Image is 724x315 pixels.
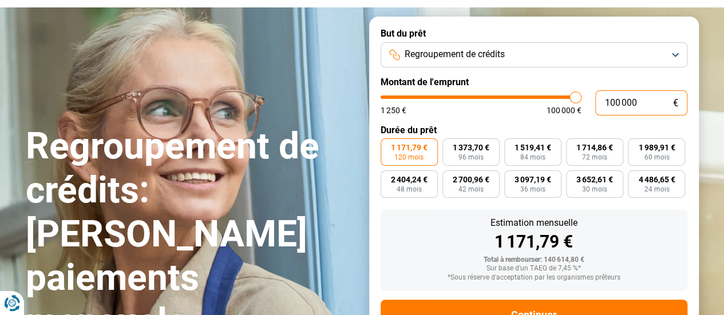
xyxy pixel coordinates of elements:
[520,154,545,161] span: 84 mois
[397,186,422,193] span: 48 mois
[390,233,678,250] div: 1 171,79 €
[644,154,669,161] span: 60 mois
[453,176,489,184] span: 2 700,96 €
[405,48,505,61] span: Regroupement de crédits
[458,154,484,161] span: 96 mois
[515,176,551,184] span: 3 097,19 €
[390,265,678,273] div: Sur base d'un TAEG de 7,45 %*
[381,28,687,39] label: But du prêt
[391,143,428,151] span: 1 171,79 €
[582,154,607,161] span: 72 mois
[515,143,551,151] span: 1 519,41 €
[391,176,428,184] span: 2 404,24 €
[390,218,678,228] div: Estimation mensuelle
[673,98,678,108] span: €
[547,106,581,114] span: 100 000 €
[582,186,607,193] span: 30 mois
[381,42,687,67] button: Regroupement de crédits
[390,274,678,282] div: *Sous réserve d'acceptation par les organismes prêteurs
[394,154,424,161] span: 120 mois
[390,256,678,264] div: Total à rembourser: 140 614,80 €
[381,125,687,135] label: Durée du prêt
[520,186,545,193] span: 36 mois
[638,176,675,184] span: 4 486,65 €
[453,143,489,151] span: 1 373,70 €
[381,77,687,87] label: Montant de l'emprunt
[644,186,669,193] span: 24 mois
[638,143,675,151] span: 1 989,91 €
[576,176,613,184] span: 3 652,61 €
[458,186,484,193] span: 42 mois
[381,106,406,114] span: 1 250 €
[576,143,613,151] span: 1 714,86 €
